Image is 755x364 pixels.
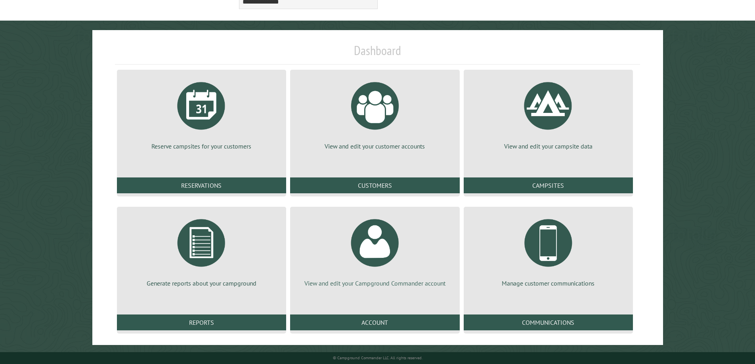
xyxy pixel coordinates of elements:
[333,355,422,360] small: © Campground Commander LLC. All rights reserved.
[126,76,277,151] a: Reserve campsites for your customers
[464,177,633,193] a: Campsites
[117,177,286,193] a: Reservations
[126,213,277,288] a: Generate reports about your campground
[473,142,623,151] p: View and edit your campsite data
[300,76,450,151] a: View and edit your customer accounts
[473,213,623,288] a: Manage customer communications
[115,43,640,65] h1: Dashboard
[300,279,450,288] p: View and edit your Campground Commander account
[464,314,633,330] a: Communications
[117,314,286,330] a: Reports
[290,314,459,330] a: Account
[473,76,623,151] a: View and edit your campsite data
[126,142,277,151] p: Reserve campsites for your customers
[290,177,459,193] a: Customers
[300,142,450,151] p: View and edit your customer accounts
[300,213,450,288] a: View and edit your Campground Commander account
[126,279,277,288] p: Generate reports about your campground
[473,279,623,288] p: Manage customer communications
